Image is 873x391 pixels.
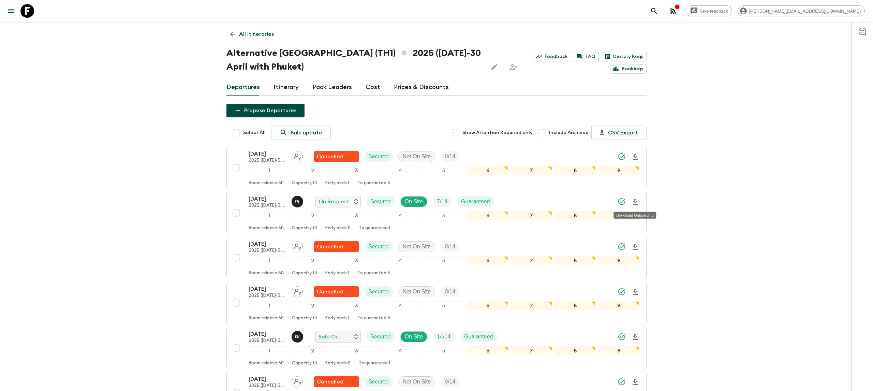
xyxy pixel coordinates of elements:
svg: Synced Successfully [618,378,626,386]
p: [DATE] [249,285,286,293]
div: [PERSON_NAME][EMAIL_ADDRESS][DOMAIN_NAME] [738,5,865,16]
button: Edit this itinerary [488,60,501,74]
a: Itinerary [273,79,299,96]
div: 7 [511,256,552,265]
button: Propose Departures [226,104,305,117]
svg: Download Onboarding [631,243,639,251]
div: Flash Pack cancellation [314,241,359,252]
div: 1 [249,256,290,265]
div: Secured [364,241,393,252]
p: Early birds: 1 [325,316,349,321]
div: Flash Pack cancellation [314,286,359,297]
p: Early birds: 1 [325,180,349,186]
div: 7 [511,211,552,220]
p: Guaranteed [461,198,490,206]
p: Sold Out [319,333,341,341]
span: Give feedback [696,9,732,14]
button: G( [292,331,305,343]
div: Trip Fill [441,241,459,252]
button: [DATE]2025 ([DATE]-30 April with Phuket)Assign pack leaderFlash Pack cancellationSecuredNot On Si... [226,237,647,279]
div: 5 [424,346,464,355]
p: Secured [368,153,389,161]
div: Secured [366,331,395,342]
p: 2025 ([DATE]-30 April with Phuket) [249,338,286,344]
div: 6 [467,346,508,355]
div: 9 [598,256,639,265]
div: 5 [424,166,464,175]
p: On Site [405,333,423,341]
svg: Synced Successfully [618,243,626,251]
div: 2 [292,211,333,220]
a: Bulk update [271,126,331,140]
div: 2 [292,301,333,310]
p: [DATE] [249,240,286,248]
div: Secured [366,196,395,207]
p: Cancelled [317,243,343,251]
div: Secured [364,286,393,297]
p: Bulk update [291,129,322,137]
p: Cancelled [317,378,343,386]
button: [DATE]2025 ([DATE]-30 April with Phuket)Gong (Anon) RatanaphaisalSold OutSecuredOn SiteTrip FillG... [226,327,647,369]
span: Show Attention Required only [462,129,533,136]
div: 9 [598,346,639,355]
p: Secured [370,333,391,341]
div: 6 [467,301,508,310]
p: Room release: 30 [249,226,284,231]
button: menu [4,4,18,18]
div: 8 [555,166,596,175]
a: Cost [366,79,380,96]
svg: Synced Successfully [618,288,626,296]
span: Pooky (Thanaphan) Kerdyoo [292,198,305,203]
span: Select All [243,129,266,136]
div: 2 [292,256,333,265]
a: Prices & Discounts [394,79,449,96]
p: To guarantee: 1 [359,361,390,366]
div: Flash Pack cancellation [314,376,359,387]
p: 0 / 14 [445,288,455,296]
p: Early birds: 0 [325,226,351,231]
div: 8 [555,211,596,220]
a: All itineraries [226,27,278,41]
p: To guarantee: 3 [357,271,390,276]
p: Capacity: 14 [292,226,317,231]
p: All itineraries [239,30,274,38]
p: On Site [405,198,423,206]
p: Secured [370,198,391,206]
div: 3 [336,256,377,265]
p: Room release: 30 [249,271,284,276]
p: [DATE] [249,195,286,203]
div: Trip Fill [433,331,455,342]
div: Flash Pack cancellation [314,151,359,162]
div: 3 [336,301,377,310]
div: Trip Fill [433,196,452,207]
div: Not On Site [398,376,435,387]
p: P ( [295,199,299,204]
div: 9 [598,211,639,220]
div: On Site [400,196,427,207]
p: Secured [368,378,389,386]
div: Trip Fill [441,286,459,297]
div: 6 [467,256,508,265]
a: Pack Leaders [312,79,352,96]
div: Not On Site [398,241,435,252]
span: Gong (Anon) Ratanaphaisal [292,333,305,338]
p: Not On Site [403,378,431,386]
p: 14 / 14 [437,333,450,341]
a: Bookings [610,64,647,74]
p: Cancelled [317,153,343,161]
svg: Download Onboarding [631,288,639,296]
p: 2025 ([DATE]-30 April with Phuket) [249,203,286,208]
p: G ( [295,334,300,339]
div: 4 [380,211,421,220]
p: 7 / 14 [437,198,447,206]
div: 5 [424,256,464,265]
svg: Synced Successfully [618,333,626,341]
div: 7 [511,166,552,175]
div: 4 [380,256,421,265]
p: Not On Site [403,243,431,251]
p: [DATE] [249,150,286,158]
svg: Synced Successfully [618,198,626,206]
button: P( [292,196,305,207]
div: 3 [336,211,377,220]
h1: Alternative [GEOGRAPHIC_DATA] (TH1) 2025 ([DATE]-30 April with Phuket) [226,46,482,74]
